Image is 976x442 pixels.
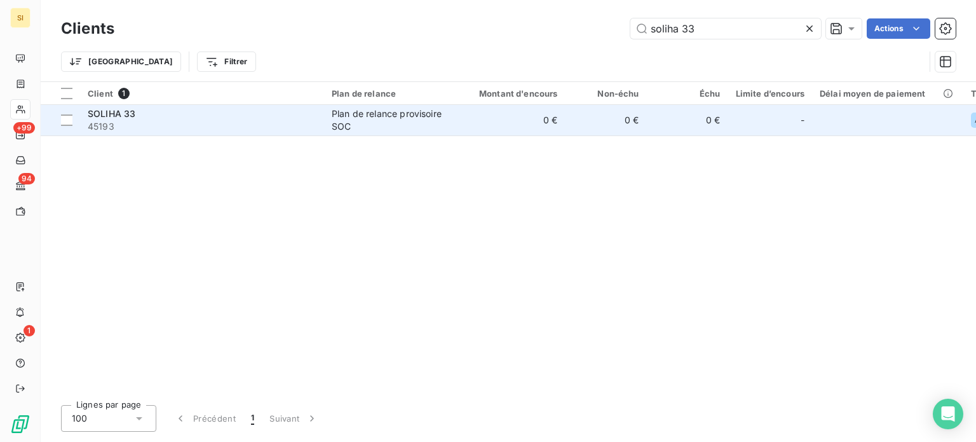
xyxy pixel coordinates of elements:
[464,88,558,99] div: Montant d'encours
[262,405,326,432] button: Suivant
[630,18,821,39] input: Rechercher
[88,88,113,99] span: Client
[820,88,956,99] div: Délai moyen de paiement
[10,414,30,434] img: Logo LeanPay
[251,412,254,425] span: 1
[10,8,30,28] div: SI
[933,399,963,429] div: Open Intercom Messenger
[566,105,647,135] td: 0 €
[72,412,87,425] span: 100
[332,107,449,133] div: Plan de relance provisoire SOC
[736,88,804,99] div: Limite d’encours
[197,52,255,72] button: Filtrer
[118,88,130,99] span: 1
[61,17,114,40] h3: Clients
[456,105,566,135] td: 0 €
[13,122,35,134] span: +99
[647,105,728,135] td: 0 €
[61,52,181,72] button: [GEOGRAPHIC_DATA]
[24,325,35,336] span: 1
[18,173,35,184] span: 94
[88,120,316,133] span: 45193
[801,114,804,127] span: -
[88,108,135,119] span: SOLIHA 33
[243,405,262,432] button: 1
[573,88,639,99] div: Non-échu
[867,18,930,39] button: Actions
[654,88,721,99] div: Échu
[166,405,243,432] button: Précédent
[332,88,449,99] div: Plan de relance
